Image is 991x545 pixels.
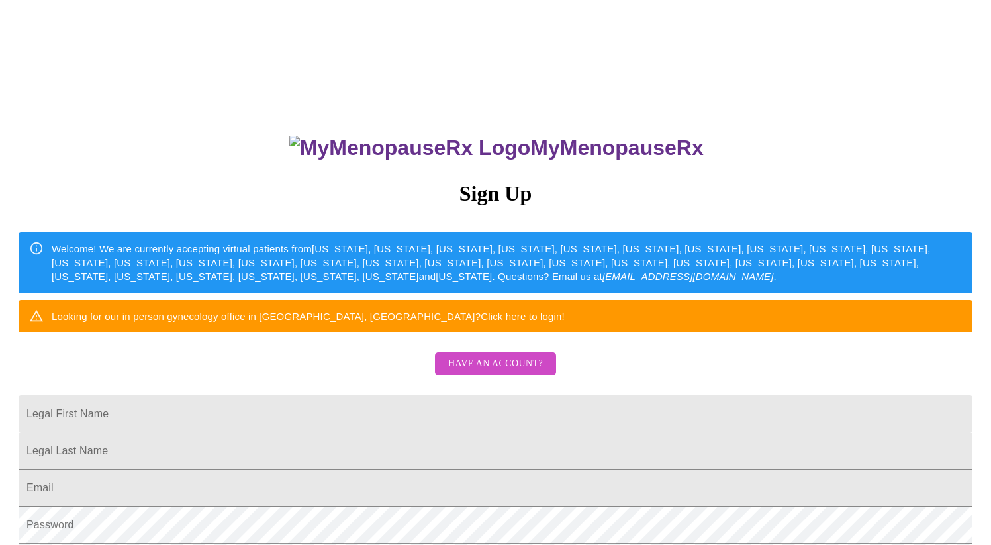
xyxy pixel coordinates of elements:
[52,236,962,289] div: Welcome! We are currently accepting virtual patients from [US_STATE], [US_STATE], [US_STATE], [US...
[21,136,973,160] h3: MyMenopauseRx
[432,367,559,378] a: Have an account?
[602,271,774,282] em: [EMAIL_ADDRESS][DOMAIN_NAME]
[448,356,543,372] span: Have an account?
[52,304,565,328] div: Looking for our in person gynecology office in [GEOGRAPHIC_DATA], [GEOGRAPHIC_DATA]?
[289,136,530,160] img: MyMenopauseRx Logo
[19,181,972,206] h3: Sign Up
[481,311,565,322] a: Click here to login!
[435,352,556,375] button: Have an account?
